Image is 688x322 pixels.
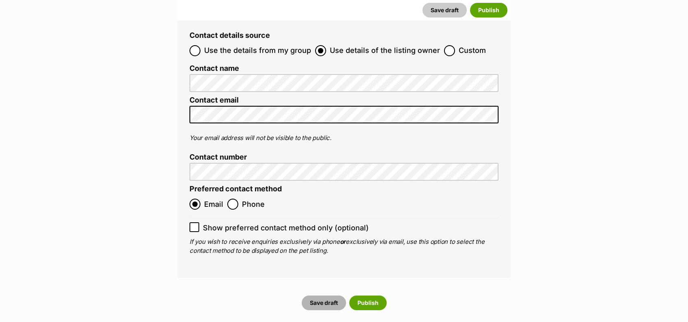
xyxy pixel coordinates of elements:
[349,296,387,310] button: Publish
[189,185,282,193] label: Preferred contact method
[340,238,346,245] b: or
[459,45,486,56] span: Custom
[189,134,499,143] p: Your email address will not be visible to the public.
[330,45,440,56] span: Use details of the listing owner
[189,96,499,105] label: Contact email
[189,237,499,256] p: If you wish to receive enquiries exclusively via phone exclusively via email, use this option to ...
[470,3,507,18] button: Publish
[422,3,467,18] button: Save draft
[302,296,346,310] button: Save draft
[189,64,499,73] label: Contact name
[203,222,369,233] span: Show preferred contact method only (optional)
[242,199,265,210] span: Phone
[204,45,311,56] span: Use the details from my group
[189,153,499,162] label: Contact number
[189,31,270,40] label: Contact details source
[204,199,223,210] span: Email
